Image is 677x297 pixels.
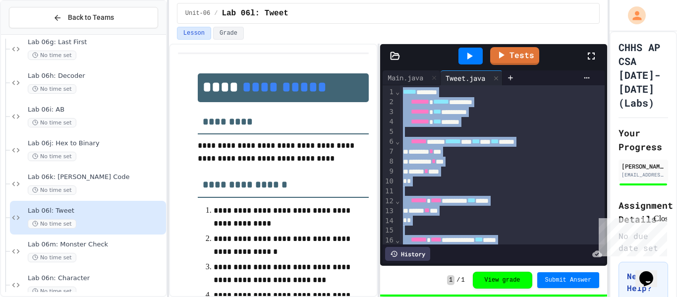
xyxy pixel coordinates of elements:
div: 9 [383,167,395,177]
span: / [214,9,218,17]
div: Chat with us now!Close [4,4,68,63]
h3: Need Help? [627,270,660,294]
span: / [456,276,460,284]
button: Submit Answer [537,272,600,288]
h2: Assignment Details [619,198,668,226]
div: 8 [383,157,395,167]
span: Back to Teams [68,12,114,23]
div: 11 [383,186,395,196]
div: 14 [383,216,395,226]
span: No time set [28,185,76,195]
span: No time set [28,118,76,127]
div: 6 [383,137,395,147]
div: 3 [383,107,395,117]
a: Tests [490,47,539,65]
span: Lab 06g: Last First [28,38,164,47]
div: 5 [383,127,395,137]
h2: Your Progress [619,126,668,154]
span: Lab 06i: AB [28,106,164,114]
span: No time set [28,152,76,161]
span: Fold line [395,88,400,96]
button: Grade [213,27,244,40]
div: 10 [383,177,395,186]
div: [EMAIL_ADDRESS][DOMAIN_NAME] [621,171,665,178]
button: View grade [473,272,532,289]
span: No time set [28,51,76,60]
div: [PERSON_NAME] [621,162,665,171]
span: 1 [461,276,464,284]
span: No time set [28,287,76,296]
div: 4 [383,117,395,127]
span: No time set [28,84,76,94]
span: Fold line [395,137,400,145]
span: Lab 06h: Decoder [28,72,164,80]
span: Lab 06l: Tweet [28,207,164,215]
span: Lab 06l: Tweet [222,7,288,19]
div: Main.java [383,70,441,85]
iframe: chat widget [635,257,667,287]
div: 1 [383,87,395,97]
span: Lab 06m: Monster Check [28,240,164,249]
span: Submit Answer [545,276,592,284]
span: Fold line [395,236,400,244]
span: Lab 06j: Hex to Binary [28,139,164,148]
div: 16 [383,236,395,245]
div: 7 [383,147,395,157]
div: My Account [618,4,648,27]
h1: CHHS AP CSA [DATE]-[DATE] (Labs) [619,40,668,110]
div: Tweet.java [441,70,503,85]
span: No time set [28,253,76,262]
span: Unit-06 [185,9,210,17]
div: 13 [383,206,395,216]
div: 15 [383,226,395,236]
button: Back to Teams [9,7,158,28]
div: Tweet.java [441,73,490,83]
iframe: chat widget [595,214,667,256]
span: No time set [28,219,76,229]
div: 12 [383,196,395,206]
div: Main.java [383,72,428,83]
span: 1 [447,275,454,285]
span: Lab 06n: Character [28,274,164,283]
button: Lesson [177,27,211,40]
span: Lab 06k: [PERSON_NAME] Code [28,173,164,181]
div: 2 [383,97,395,107]
div: History [385,247,430,261]
span: Fold line [395,197,400,205]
